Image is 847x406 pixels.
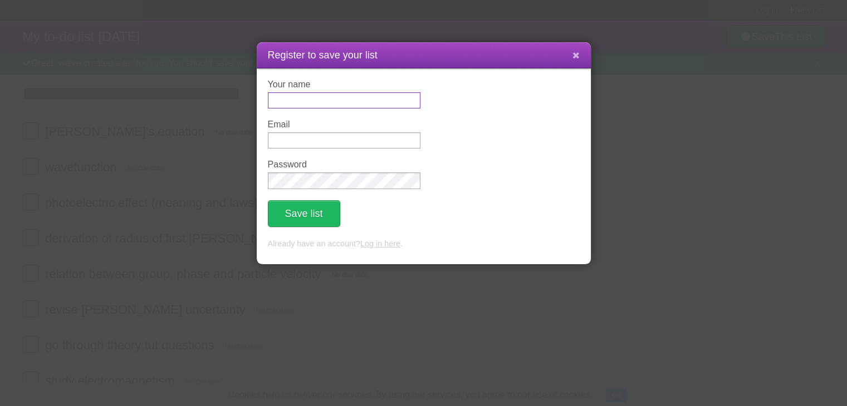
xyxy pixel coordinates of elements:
[268,48,580,63] h1: Register to save your list
[268,120,420,130] label: Email
[360,239,400,248] a: Log in here
[268,200,340,227] button: Save list
[268,238,580,250] p: Already have an account? .
[268,80,420,90] label: Your name
[268,160,420,170] label: Password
